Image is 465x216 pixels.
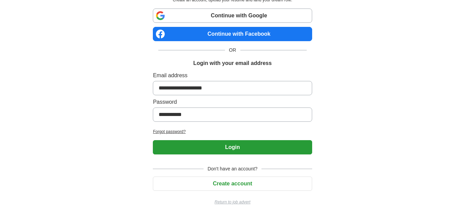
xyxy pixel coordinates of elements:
a: Continue with Google [153,9,312,23]
a: Continue with Facebook [153,27,312,41]
span: Don't have an account? [204,165,262,172]
a: Create account [153,181,312,186]
label: Email address [153,71,312,80]
label: Password [153,98,312,106]
a: Return to job advert [153,199,312,205]
a: Forgot password? [153,129,312,135]
button: Login [153,140,312,154]
span: OR [225,47,240,54]
button: Create account [153,177,312,191]
h1: Login with your email address [193,59,272,67]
